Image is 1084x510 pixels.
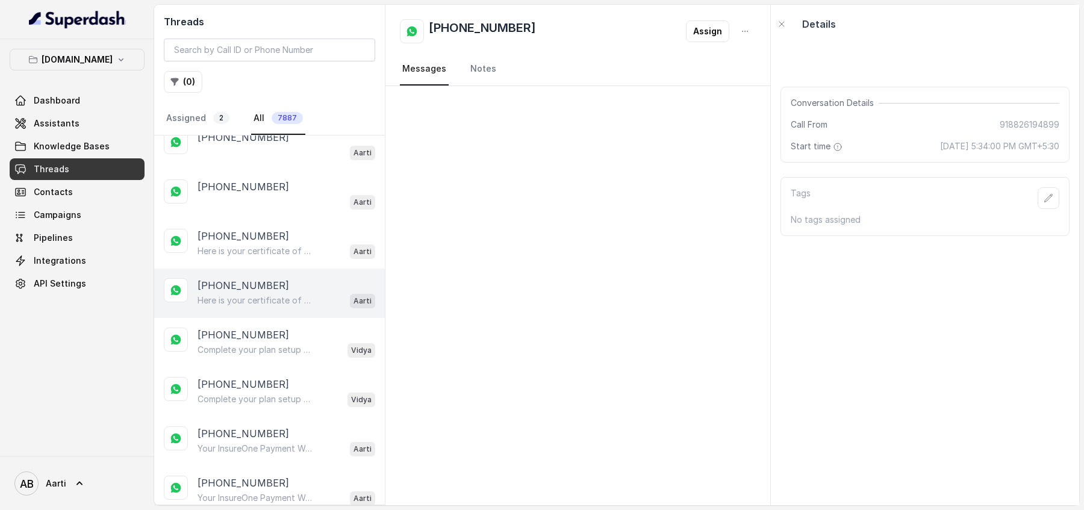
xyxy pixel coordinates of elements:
[34,255,86,267] span: Integrations
[354,295,372,307] p: Aarti
[10,467,145,500] a: Aarti
[791,97,879,109] span: Conversation Details
[198,229,289,243] p: [PHONE_NUMBER]
[20,477,34,490] text: AB
[429,19,536,43] h2: [PHONE_NUMBER]
[272,112,303,124] span: 7887
[164,14,375,29] h2: Threads
[198,278,289,293] p: [PHONE_NUMBER]
[34,186,73,198] span: Contacts
[10,135,145,157] a: Knowledge Bases
[164,102,375,135] nav: Tabs
[940,140,1059,152] span: [DATE] 5:34:00 PM GMT+5:30
[10,113,145,134] a: Assistants
[251,102,305,135] a: All7887
[468,53,499,86] a: Notes
[213,112,229,124] span: 2
[198,492,313,504] p: Your InsureOne Payment Was Successful Hi [PERSON_NAME], thanks for your payment of ₹ 4 ! You can ...
[10,273,145,294] a: API Settings
[164,71,202,93] button: (0)
[354,493,372,505] p: Aarti
[10,250,145,272] a: Integrations
[198,377,289,391] p: [PHONE_NUMBER]
[198,344,313,356] p: Complete your plan setup You left your membership setup midway. Tap to continue securing your new...
[34,278,86,290] span: API Settings
[198,476,289,490] p: [PHONE_NUMBER]
[42,52,113,67] p: [DOMAIN_NAME]
[791,214,1059,226] p: No tags assigned
[791,140,845,152] span: Start time
[10,181,145,203] a: Contacts
[354,246,372,258] p: Aarti
[34,209,81,221] span: Campaigns
[198,294,313,306] p: Here is your certificate of coverage Hi [PERSON_NAME], Your Certificate of Coverage is ready. Ple...
[354,147,372,159] p: Aarti
[10,204,145,226] a: Campaigns
[791,119,827,131] span: Call From
[686,20,729,42] button: Assign
[198,443,313,455] p: Your InsureOne Payment Was Successful Hi XYZ, thanks for your payment of ₹ 5 ! You can now login ...
[46,477,66,490] span: Aarti
[351,394,372,406] p: Vidya
[34,95,80,107] span: Dashboard
[29,10,126,29] img: light.svg
[802,17,836,31] p: Details
[34,140,110,152] span: Knowledge Bases
[400,53,756,86] nav: Tabs
[198,393,313,405] p: Complete your plan setup You left your membership setup midway. Tap to continue securing your new...
[198,328,289,342] p: [PHONE_NUMBER]
[10,158,145,180] a: Threads
[34,163,69,175] span: Threads
[198,130,289,145] p: [PHONE_NUMBER]
[198,245,313,257] p: Here is your certificate of coverage Hi XYZ, Your Certificate of Coverage is ready. Please click ...
[198,179,289,194] p: [PHONE_NUMBER]
[1000,119,1059,131] span: 918826194899
[354,196,372,208] p: Aarti
[351,344,372,356] p: Vidya
[34,232,73,244] span: Pipelines
[198,426,289,441] p: [PHONE_NUMBER]
[10,49,145,70] button: [DOMAIN_NAME]
[354,443,372,455] p: Aarti
[164,102,232,135] a: Assigned2
[164,39,375,61] input: Search by Call ID or Phone Number
[34,117,79,129] span: Assistants
[400,53,449,86] a: Messages
[791,187,811,209] p: Tags
[10,90,145,111] a: Dashboard
[10,227,145,249] a: Pipelines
